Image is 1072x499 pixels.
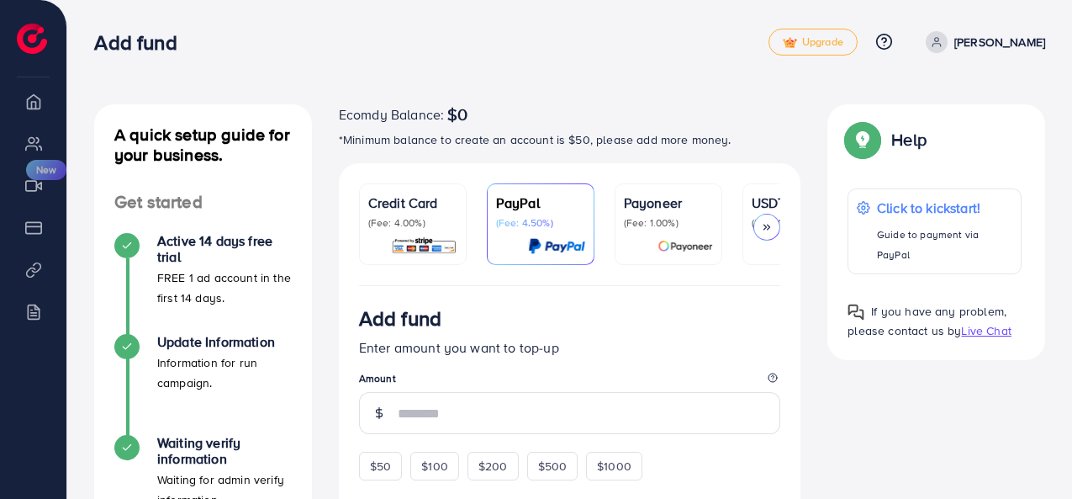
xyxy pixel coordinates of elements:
span: $1000 [597,458,631,475]
p: Payoneer [624,193,713,213]
img: Popup guide [848,304,864,321]
p: Guide to payment via PayPal [877,225,1012,265]
span: Live Chat [961,322,1011,339]
p: FREE 1 ad account in the first 14 days. [157,268,292,308]
p: Credit Card [368,193,457,213]
h4: Waiting verify information [157,435,292,467]
p: Click to kickstart! [877,198,1012,218]
span: If you have any problem, please contact us by [848,303,1006,339]
a: tickUpgrade [768,29,858,56]
img: tick [783,37,797,49]
li: Active 14 days free trial [94,233,312,334]
img: logo [17,24,47,54]
span: $200 [478,458,508,475]
img: card [657,236,713,256]
p: [PERSON_NAME] [954,32,1045,52]
img: card [391,236,457,256]
h3: Add fund [94,30,190,55]
a: [PERSON_NAME] [919,31,1045,53]
iframe: Chat [1001,423,1059,486]
p: PayPal [496,193,585,213]
h3: Add fund [359,306,441,331]
img: Popup guide [848,125,878,155]
h4: Update Information [157,334,292,350]
span: $50 [370,458,391,475]
h4: Get started [94,192,312,213]
p: (Fee: 4.00%) [368,216,457,230]
span: $100 [421,458,448,475]
img: card [528,236,585,256]
span: $500 [538,458,568,475]
p: (Fee: 0.00%) [752,216,841,230]
span: $0 [447,104,467,125]
p: *Minimum balance to create an account is $50, please add more money. [339,130,801,150]
p: Help [891,130,927,150]
h4: Active 14 days free trial [157,233,292,265]
li: Update Information [94,334,312,435]
span: Ecomdy Balance: [339,104,444,125]
p: Information for run campaign. [157,353,292,393]
p: USDT [752,193,841,213]
h4: A quick setup guide for your business. [94,125,312,165]
legend: Amount [359,371,781,392]
p: (Fee: 4.50%) [496,216,585,230]
p: Enter amount you want to top-up [359,337,781,358]
p: (Fee: 1.00%) [624,216,713,230]
span: Upgrade [783,36,843,49]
